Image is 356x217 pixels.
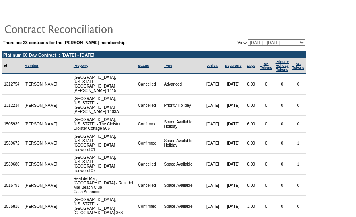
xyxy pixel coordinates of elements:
[136,196,162,217] td: Confirmed
[2,58,23,74] td: Id
[260,62,272,70] a: ARTokens
[72,196,136,217] td: [GEOGRAPHIC_DATA], [US_STATE] - [GEOGRAPHIC_DATA] [GEOGRAPHIC_DATA] 366
[274,74,291,95] td: 0
[136,95,162,116] td: Cancelled
[163,175,203,196] td: Space Available
[290,133,306,154] td: 1
[274,95,291,116] td: 0
[2,95,23,116] td: 1312234
[23,74,59,95] td: [PERSON_NAME]
[2,52,306,58] td: Platinum 60 Day Contract :: [DATE] - [DATE]
[274,133,291,154] td: 0
[72,95,136,116] td: [GEOGRAPHIC_DATA], [US_STATE] - [GEOGRAPHIC_DATA] [PERSON_NAME] 1103A
[163,116,203,133] td: Space Available Holiday
[259,175,274,196] td: 0
[2,196,23,217] td: 1535818
[203,154,223,175] td: [DATE]
[259,74,274,95] td: 0
[4,21,163,37] img: pgTtlContractReconciliation.gif
[223,74,244,95] td: [DATE]
[259,154,274,175] td: 0
[259,116,274,133] td: 0
[23,133,59,154] td: [PERSON_NAME]
[23,116,59,133] td: [PERSON_NAME]
[292,62,304,70] a: SGTokens
[72,74,136,95] td: [GEOGRAPHIC_DATA], [US_STATE] - [GEOGRAPHIC_DATA] [PERSON_NAME] 1115
[290,116,306,133] td: 0
[203,74,223,95] td: [DATE]
[274,116,291,133] td: 0
[247,64,255,68] a: Days
[2,74,23,95] td: 1312754
[74,64,88,68] a: Property
[203,175,223,196] td: [DATE]
[25,64,39,68] a: Member
[244,196,259,217] td: 3.00
[276,60,289,72] a: Primary HolidayTokens
[136,154,162,175] td: Cancelled
[223,133,244,154] td: [DATE]
[163,196,203,217] td: Space Available
[198,39,305,46] td: View:
[223,154,244,175] td: [DATE]
[136,133,162,154] td: Confirmed
[163,133,203,154] td: Space Available Holiday
[72,116,136,133] td: [GEOGRAPHIC_DATA], [US_STATE] - The Cloister Cloister Cottage 906
[274,196,291,217] td: 0
[290,95,306,116] td: 0
[244,95,259,116] td: 0.00
[259,95,274,116] td: 0
[23,154,59,175] td: [PERSON_NAME]
[223,95,244,116] td: [DATE]
[72,175,136,196] td: Real del Mar, [GEOGRAPHIC_DATA] - Real del Mar Beach Club Casa Amanecer
[290,196,306,217] td: 0
[225,64,242,68] a: Departure
[2,175,23,196] td: 1515793
[23,175,59,196] td: [PERSON_NAME]
[2,154,23,175] td: 1539680
[244,74,259,95] td: 0.00
[203,116,223,133] td: [DATE]
[274,154,291,175] td: 0
[163,74,203,95] td: Advanced
[23,196,59,217] td: [PERSON_NAME]
[223,175,244,196] td: [DATE]
[223,196,244,217] td: [DATE]
[290,175,306,196] td: 0
[138,64,149,68] a: Status
[203,196,223,217] td: [DATE]
[223,116,244,133] td: [DATE]
[259,196,274,217] td: 0
[3,40,127,45] b: There are 23 contracts for the [PERSON_NAME] membership:
[2,133,23,154] td: 1539672
[244,116,259,133] td: 6.00
[207,64,218,68] a: Arrival
[244,133,259,154] td: 6.00
[244,175,259,196] td: 0.00
[163,154,203,175] td: Space Available
[203,133,223,154] td: [DATE]
[136,74,162,95] td: Cancelled
[290,74,306,95] td: 0
[136,116,162,133] td: Confirmed
[164,64,172,68] a: Type
[2,116,23,133] td: 1505939
[23,95,59,116] td: [PERSON_NAME]
[259,133,274,154] td: 0
[136,175,162,196] td: Cancelled
[203,95,223,116] td: [DATE]
[244,154,259,175] td: 0.00
[274,175,291,196] td: 0
[290,154,306,175] td: 1
[163,95,203,116] td: Priority Holiday
[72,154,136,175] td: [GEOGRAPHIC_DATA], [US_STATE] - [GEOGRAPHIC_DATA] Ironwood 07
[72,133,136,154] td: [GEOGRAPHIC_DATA], [US_STATE] - [GEOGRAPHIC_DATA] Ironwood 01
